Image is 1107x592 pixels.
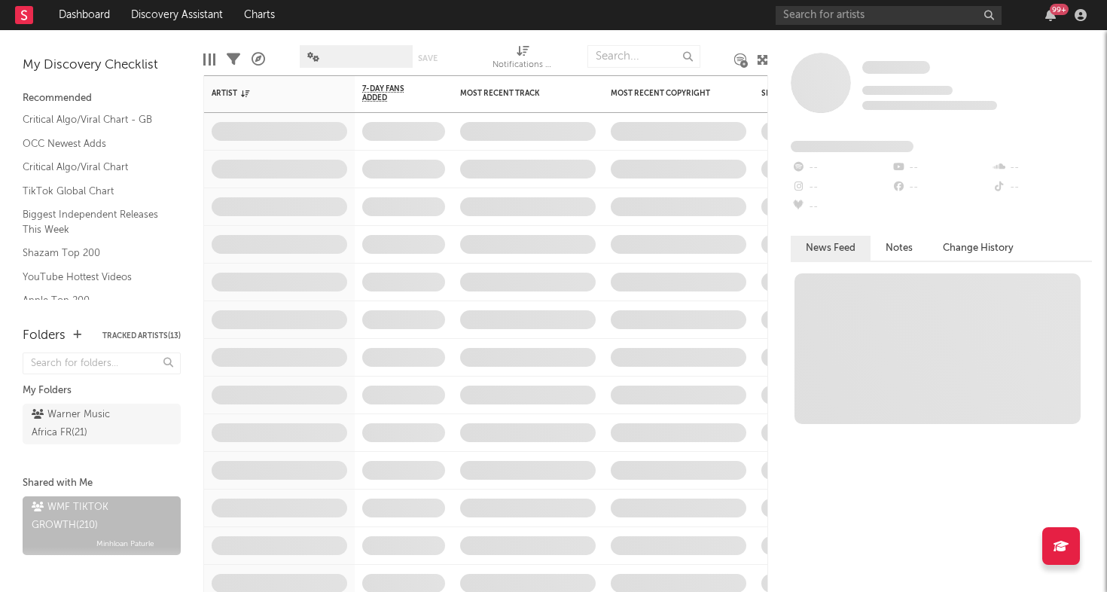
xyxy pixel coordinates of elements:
[23,136,166,152] a: OCC Newest Adds
[23,56,181,75] div: My Discovery Checklist
[23,245,166,261] a: Shazam Top 200
[611,89,724,98] div: Most Recent Copyright
[23,404,181,444] a: Warner Music Africa FR(21)
[252,38,265,81] div: A&R Pipeline
[23,292,166,309] a: Apple Top 200
[32,406,138,442] div: Warner Music Africa FR ( 21 )
[587,45,700,68] input: Search...
[791,158,891,178] div: --
[862,101,997,110] span: 0 fans last week
[32,499,168,535] div: WMF TIKTOK GROWTH ( 210 )
[862,60,930,75] a: Some Artist
[23,475,181,493] div: Shared with Me
[418,54,438,63] button: Save
[871,236,928,261] button: Notes
[23,206,166,237] a: Biggest Independent Releases This Week
[493,56,553,75] div: Notifications (Artist)
[791,197,891,217] div: --
[1050,4,1069,15] div: 99 +
[96,535,154,553] span: Minhloan Paturle
[862,86,953,95] span: Tracking Since: [DATE]
[992,158,1092,178] div: --
[23,496,181,555] a: WMF TIKTOK GROWTH(210)Minhloan Paturle
[23,159,166,175] a: Critical Algo/Viral Chart
[776,6,1002,25] input: Search for artists
[1045,9,1056,21] button: 99+
[791,141,913,152] span: Fans Added by Platform
[362,84,422,102] span: 7-Day Fans Added
[862,61,930,74] span: Some Artist
[992,178,1092,197] div: --
[791,178,891,197] div: --
[102,332,181,340] button: Tracked Artists(13)
[460,89,573,98] div: Most Recent Track
[23,269,166,285] a: YouTube Hottest Videos
[23,382,181,400] div: My Folders
[23,352,181,374] input: Search for folders...
[791,236,871,261] button: News Feed
[891,158,991,178] div: --
[23,111,166,128] a: Critical Algo/Viral Chart - GB
[203,38,215,81] div: Edit Columns
[493,38,553,81] div: Notifications (Artist)
[891,178,991,197] div: --
[23,90,181,108] div: Recommended
[227,38,240,81] div: Filters
[23,183,166,200] a: TikTok Global Chart
[928,236,1029,261] button: Change History
[23,327,66,345] div: Folders
[212,89,325,98] div: Artist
